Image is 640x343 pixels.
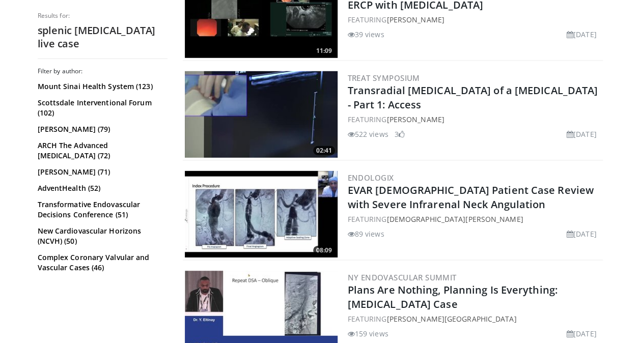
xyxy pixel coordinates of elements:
a: [PERSON_NAME][GEOGRAPHIC_DATA] [386,314,516,324]
h2: splenic [MEDICAL_DATA] live case [38,24,168,50]
a: Scottsdale Interventional Forum (102) [38,98,165,118]
a: Plans Are Nothing, Planning Is Everything: [MEDICAL_DATA] Case [348,283,558,311]
li: 159 views [348,328,388,339]
li: 522 views [348,129,388,139]
li: 89 views [348,228,384,239]
a: ARCH The Advanced [MEDICAL_DATA] (72) [38,140,165,161]
a: [PERSON_NAME] (79) [38,124,165,134]
a: [PERSON_NAME] [386,115,444,124]
div: FEATURING [348,114,601,125]
div: FEATURING [348,14,601,25]
div: FEATURING [348,313,601,324]
a: 02:41 [185,71,338,158]
a: Endologix [348,173,394,183]
a: 08:09 [185,171,338,258]
a: [PERSON_NAME] [386,15,444,24]
a: NY Endovascular Summit [348,272,457,282]
a: TREAT Symposium [348,73,420,83]
span: 08:09 [313,246,335,255]
a: Transformative Endovascular Decisions Conference (51) [38,199,165,220]
a: Complex Coronary Valvular and Vascular Cases (46) [38,252,165,273]
span: 02:41 [313,146,335,155]
li: 3 [395,129,405,139]
img: 2776f54a-186c-4d0b-9b22-6691099a7150.300x170_q85_crop-smart_upscale.jpg [185,71,338,158]
a: [DEMOGRAPHIC_DATA][PERSON_NAME] [386,214,523,224]
li: [DATE] [567,29,597,40]
li: [DATE] [567,129,597,139]
a: New Cardiovascular Horizons (NCVH) (50) [38,226,165,246]
li: [DATE] [567,328,597,339]
li: [DATE] [567,228,597,239]
p: Results for: [38,12,168,20]
li: 39 views [348,29,384,40]
img: 67c1e0d2-072b-4cbe-8600-616308564143.300x170_q85_crop-smart_upscale.jpg [185,171,338,258]
span: 11:09 [313,46,335,55]
a: Transradial [MEDICAL_DATA] of a [MEDICAL_DATA] - Part 1: Access [348,83,598,111]
div: FEATURING [348,214,601,224]
h3: Filter by author: [38,67,168,75]
a: EVAR [DEMOGRAPHIC_DATA] Patient Case Review with Severe Infrarenal Neck Angulation [348,183,594,211]
a: AdventHealth (52) [38,183,165,193]
a: Mount Sinai Health System (123) [38,81,165,92]
a: [PERSON_NAME] (71) [38,167,165,177]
